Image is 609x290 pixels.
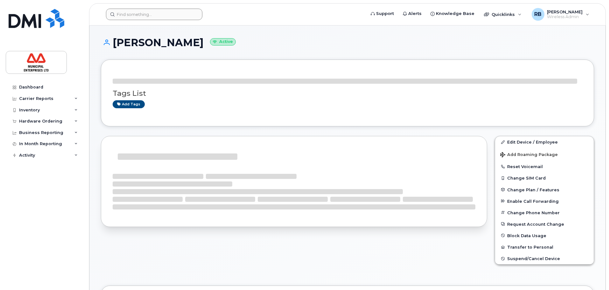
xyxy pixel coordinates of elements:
button: Reset Voicemail [495,161,594,172]
a: Edit Device / Employee [495,136,594,148]
small: Active [210,38,236,46]
span: Change Plan / Features [507,187,559,192]
span: Add Roaming Package [500,152,558,158]
span: Suspend/Cancel Device [507,256,560,261]
span: Enable Call Forwarding [507,199,559,203]
button: Transfer to Personal [495,241,594,253]
a: Add tags [113,100,145,108]
button: Add Roaming Package [495,148,594,161]
button: Enable Call Forwarding [495,195,594,207]
button: Change Plan / Features [495,184,594,195]
button: Block Data Usage [495,230,594,241]
button: Request Account Change [495,218,594,230]
button: Suspend/Cancel Device [495,253,594,264]
button: Change Phone Number [495,207,594,218]
h1: [PERSON_NAME] [101,37,594,48]
button: Change SIM Card [495,172,594,184]
h3: Tags List [113,89,582,97]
